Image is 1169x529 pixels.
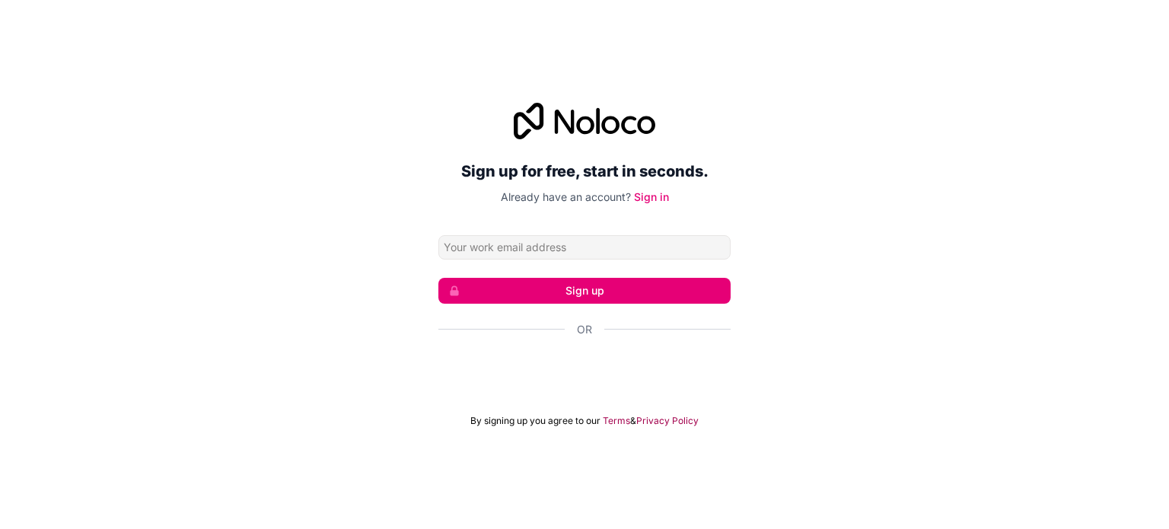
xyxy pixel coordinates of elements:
[630,415,636,427] span: &
[438,278,731,304] button: Sign up
[501,190,631,203] span: Already have an account?
[438,158,731,185] h2: Sign up for free, start in seconds.
[634,190,669,203] a: Sign in
[603,415,630,427] a: Terms
[636,415,699,427] a: Privacy Policy
[577,322,592,337] span: Or
[470,415,600,427] span: By signing up you agree to our
[438,235,731,260] input: Email address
